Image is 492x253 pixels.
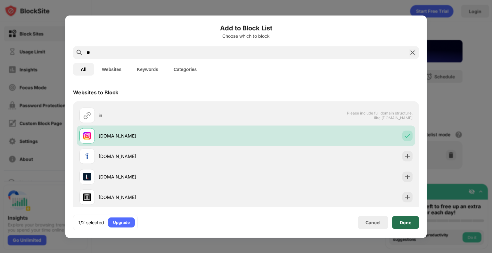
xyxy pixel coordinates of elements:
img: url.svg [83,111,91,119]
div: in [99,112,246,119]
h6: Add to Block List [73,23,419,33]
div: Cancel [365,220,381,225]
img: favicons [83,193,91,201]
button: Websites [94,63,129,75]
div: Choose which to block [73,33,419,38]
div: Done [400,220,411,225]
img: search-close [409,49,416,56]
div: 1/2 selected [78,219,104,225]
img: favicons [83,152,91,160]
button: Categories [166,63,204,75]
button: Keywords [129,63,166,75]
span: Please include full domain structure, like [DOMAIN_NAME] [347,110,413,120]
div: [DOMAIN_NAME] [99,132,246,139]
div: [DOMAIN_NAME] [99,194,246,201]
div: Websites to Block [73,89,118,95]
img: favicons [83,173,91,180]
img: favicons [83,132,91,139]
div: [DOMAIN_NAME] [99,173,246,180]
div: [DOMAIN_NAME] [99,153,246,160]
button: All [73,63,94,75]
div: Upgrade [113,219,130,225]
img: search.svg [76,49,83,56]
